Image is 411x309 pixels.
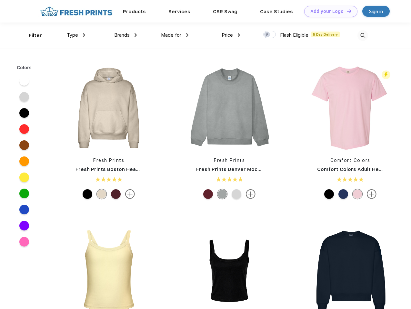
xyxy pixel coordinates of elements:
div: Sign in [369,8,383,15]
img: dropdown.png [135,33,137,37]
span: Brands [114,32,130,38]
a: Fresh Prints Denver Mock Neck Heavyweight Sweatshirt [196,166,336,172]
img: func=resize&h=266 [186,65,272,151]
div: Burgundy [111,189,121,199]
div: Sand [97,189,106,199]
img: dropdown.png [186,33,188,37]
div: Black [83,189,92,199]
div: Heathered Grey [217,189,227,199]
a: Products [123,9,146,14]
div: Ash Grey [232,189,241,199]
img: desktop_search.svg [357,30,368,41]
img: flash_active_toggle.svg [382,70,390,79]
span: 5 Day Delivery [311,32,340,37]
a: Fresh Prints Boston Heavyweight Hoodie [75,166,177,172]
img: func=resize&h=266 [307,65,393,151]
img: DT [347,9,351,13]
span: Price [222,32,233,38]
img: more.svg [367,189,376,199]
span: Type [67,32,78,38]
img: dropdown.png [238,33,240,37]
div: Add your Logo [310,9,344,14]
img: more.svg [246,189,256,199]
div: China Blue [338,189,348,199]
a: Fresh Prints [214,158,245,163]
div: Black [324,189,334,199]
img: dropdown.png [83,33,85,37]
img: more.svg [125,189,135,199]
a: Fresh Prints [93,158,124,163]
a: Sign in [362,6,390,17]
div: Blossom [353,189,362,199]
a: Comfort Colors [330,158,370,163]
div: Filter [29,32,42,39]
div: Colors [12,64,37,71]
img: func=resize&h=266 [66,65,152,151]
img: fo%20logo%202.webp [38,6,114,17]
span: Flash Eligible [280,32,308,38]
div: Crimson Red [203,189,213,199]
span: Made for [161,32,181,38]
